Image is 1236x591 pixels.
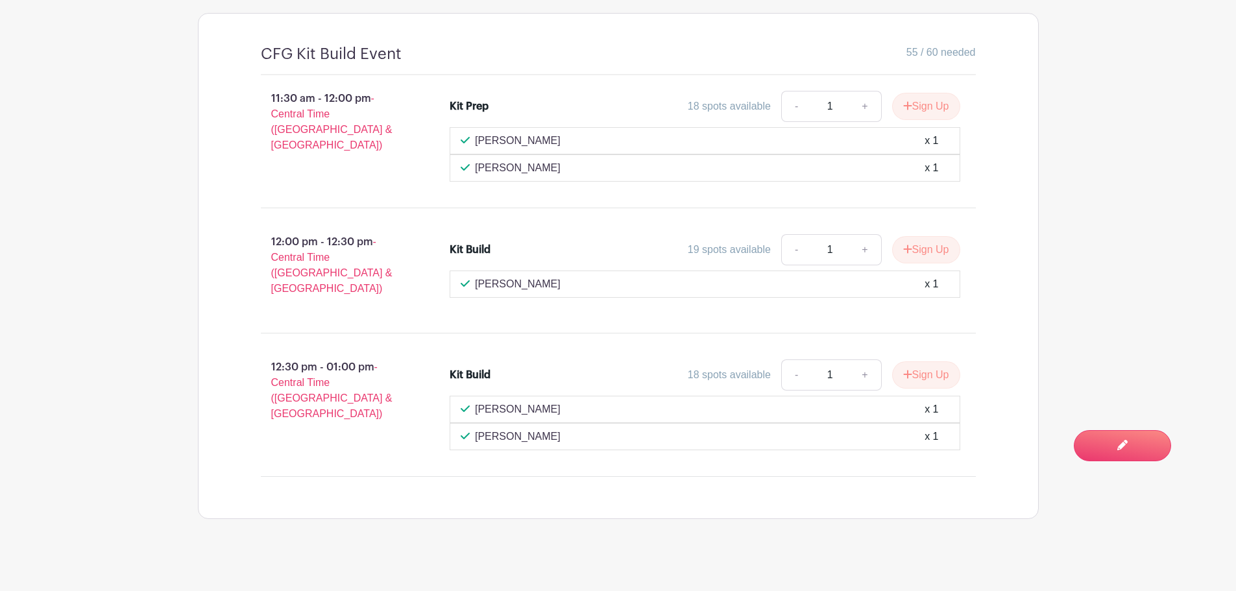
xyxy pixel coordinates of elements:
a: - [781,234,811,265]
div: Kit Prep [450,99,489,114]
a: - [781,91,811,122]
h4: CFG Kit Build Event [261,45,402,64]
span: - Central Time ([GEOGRAPHIC_DATA] & [GEOGRAPHIC_DATA]) [271,361,393,419]
a: - [781,359,811,391]
button: Sign Up [892,361,960,389]
p: [PERSON_NAME] [475,402,561,417]
span: - Central Time ([GEOGRAPHIC_DATA] & [GEOGRAPHIC_DATA]) [271,236,393,294]
div: 19 spots available [688,242,771,258]
p: [PERSON_NAME] [475,133,561,149]
span: - Central Time ([GEOGRAPHIC_DATA] & [GEOGRAPHIC_DATA]) [271,93,393,151]
p: [PERSON_NAME] [475,276,561,292]
div: x 1 [925,429,938,444]
div: Kit Build [450,367,491,383]
div: x 1 [925,402,938,417]
p: [PERSON_NAME] [475,429,561,444]
div: 18 spots available [688,367,771,383]
div: x 1 [925,133,938,149]
a: + [849,234,881,265]
button: Sign Up [892,236,960,263]
div: x 1 [925,276,938,292]
p: 11:30 am - 12:00 pm [240,86,430,158]
p: 12:00 pm - 12:30 pm [240,229,430,302]
div: x 1 [925,160,938,176]
span: 55 / 60 needed [906,45,976,60]
a: + [849,359,881,391]
a: + [849,91,881,122]
div: Kit Build [450,242,491,258]
p: [PERSON_NAME] [475,160,561,176]
button: Sign Up [892,93,960,120]
div: 18 spots available [688,99,771,114]
p: 12:30 pm - 01:00 pm [240,354,430,427]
